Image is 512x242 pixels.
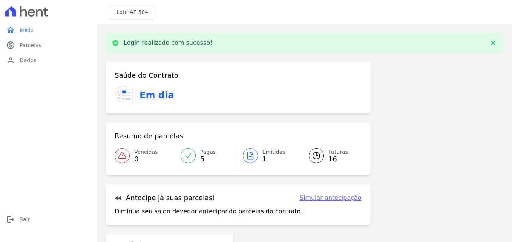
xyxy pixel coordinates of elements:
[134,156,158,162] span: 0
[262,148,285,156] span: Emitidas
[328,148,348,156] span: Futuras
[200,156,216,162] span: 5
[176,145,238,166] a: Pagas 5
[115,193,215,202] h3: Antecipe já suas parcelas!
[130,9,148,15] span: AP 504
[238,145,300,166] a: Emitidas 1
[6,26,15,35] i: home
[124,39,213,47] p: Login realizado com sucesso!
[20,26,34,34] span: Início
[300,145,362,166] a: Futuras 16
[134,148,158,156] span: Vencidas
[115,207,302,216] p: Diminua seu saldo devedor antecipando parcelas do contrato.
[115,145,176,166] a: Vencidas 0
[117,8,148,16] h3: Lote:
[6,215,15,224] i: logout
[262,156,285,162] span: 1
[300,193,362,202] a: Simular antecipação
[6,56,15,65] i: person
[200,148,216,156] span: Pagas
[3,38,94,53] a: paidParcelas
[20,57,36,64] span: Dados
[139,89,174,102] h3: Em dia
[20,41,41,49] span: Parcelas
[3,53,94,68] a: personDados
[328,156,348,162] span: 16
[3,212,94,227] a: logoutSair
[3,23,94,38] a: homeInício
[20,216,30,223] span: Sair
[115,132,183,141] h3: Resumo de parcelas
[6,41,15,50] i: paid
[115,71,178,80] h3: Saúde do Contrato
